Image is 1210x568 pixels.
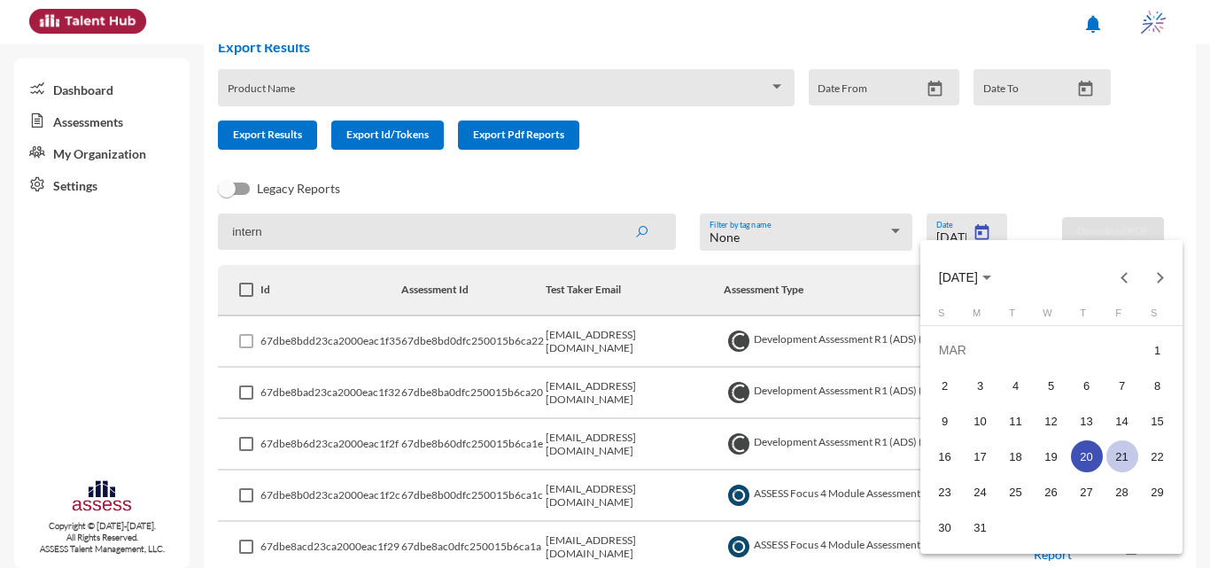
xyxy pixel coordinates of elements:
th: Tuesday [998,307,1034,325]
td: March 14, 2025 [1105,403,1140,439]
td: March 22, 2025 [1140,439,1175,474]
div: 25 [1000,476,1032,508]
td: March 13, 2025 [1069,403,1105,439]
div: 31 [965,511,997,543]
td: March 30, 2025 [927,510,963,545]
td: March 20, 2025 [1069,439,1105,474]
div: 9 [929,405,961,437]
div: 22 [1142,440,1174,472]
td: March 12, 2025 [1034,403,1069,439]
th: Thursday [1069,307,1105,325]
td: March 11, 2025 [998,403,1034,439]
div: 6 [1071,370,1103,401]
div: 23 [929,476,961,508]
td: March 31, 2025 [963,510,998,545]
td: March 15, 2025 [1140,403,1175,439]
td: March 7, 2025 [1105,368,1140,403]
td: March 2, 2025 [927,368,963,403]
td: March 29, 2025 [1140,474,1175,510]
td: March 27, 2025 [1069,474,1105,510]
td: March 9, 2025 [927,403,963,439]
td: March 5, 2025 [1034,368,1069,403]
div: 19 [1035,440,1067,472]
div: 21 [1106,440,1138,472]
td: March 18, 2025 [998,439,1034,474]
button: Choose month and year [925,260,1005,295]
div: 26 [1035,476,1067,508]
div: 8 [1142,370,1174,401]
div: 18 [1000,440,1032,472]
td: MAR [927,332,1140,368]
div: 7 [1106,370,1138,401]
div: 16 [929,440,961,472]
div: 29 [1142,476,1174,508]
td: March 19, 2025 [1034,439,1069,474]
td: March 16, 2025 [927,439,963,474]
button: Previous month [1106,260,1142,295]
td: March 6, 2025 [1069,368,1105,403]
div: 3 [965,370,997,401]
div: 5 [1035,370,1067,401]
td: March 26, 2025 [1034,474,1069,510]
td: March 25, 2025 [998,474,1034,510]
div: 27 [1071,476,1103,508]
th: Saturday [1140,307,1175,325]
div: 2 [929,370,961,401]
span: [DATE] [939,271,978,285]
th: Friday [1105,307,1140,325]
td: March 21, 2025 [1105,439,1140,474]
td: March 3, 2025 [963,368,998,403]
div: 17 [965,440,997,472]
div: 28 [1106,476,1138,508]
td: March 28, 2025 [1105,474,1140,510]
div: 15 [1142,405,1174,437]
div: 4 [1000,370,1032,401]
button: Next month [1142,260,1177,295]
th: Monday [963,307,998,325]
td: March 1, 2025 [1140,332,1175,368]
td: March 23, 2025 [927,474,963,510]
div: 11 [1000,405,1032,437]
th: Sunday [927,307,963,325]
div: 10 [965,405,997,437]
div: 24 [965,476,997,508]
th: Wednesday [1034,307,1069,325]
td: March 8, 2025 [1140,368,1175,403]
td: March 10, 2025 [963,403,998,439]
td: March 24, 2025 [963,474,998,510]
td: March 17, 2025 [963,439,998,474]
div: 12 [1035,405,1067,437]
td: March 4, 2025 [998,368,1034,403]
div: 1 [1142,334,1174,366]
div: 30 [929,511,961,543]
div: 20 [1071,440,1103,472]
div: 13 [1071,405,1103,437]
div: 14 [1106,405,1138,437]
